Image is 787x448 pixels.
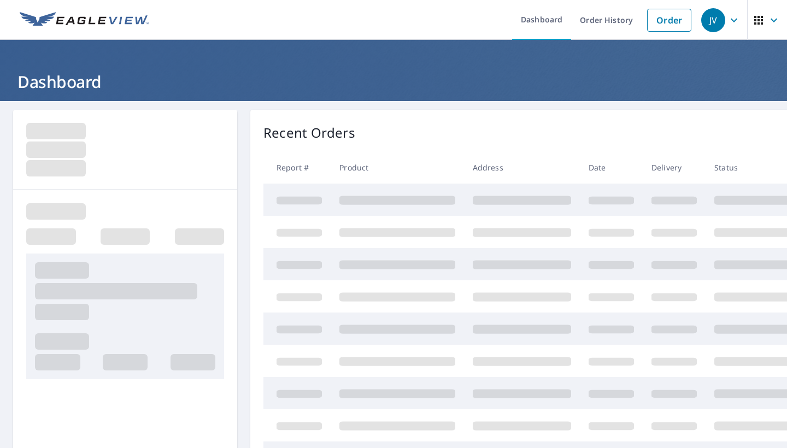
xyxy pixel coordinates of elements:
[20,12,149,28] img: EV Logo
[464,151,580,184] th: Address
[643,151,706,184] th: Delivery
[263,123,355,143] p: Recent Orders
[331,151,464,184] th: Product
[263,151,331,184] th: Report #
[580,151,643,184] th: Date
[647,9,691,32] a: Order
[701,8,725,32] div: JV
[13,70,774,93] h1: Dashboard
